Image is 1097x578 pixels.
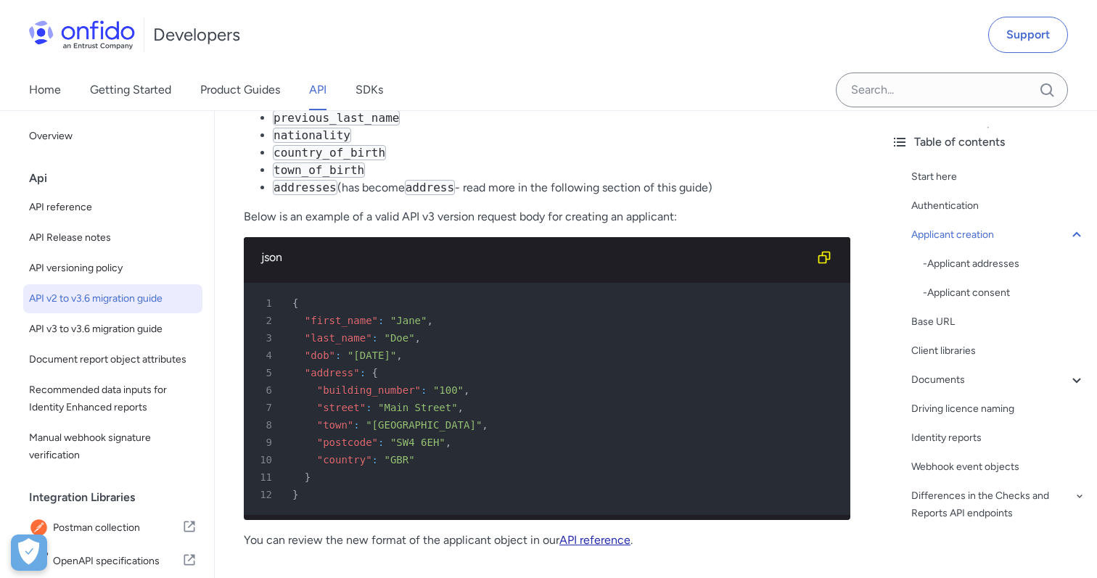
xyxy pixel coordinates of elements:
[378,437,384,448] span: :
[23,254,202,283] a: API versioning policy
[891,133,1085,151] div: Table of contents
[360,367,366,379] span: :
[433,384,464,396] span: "100"
[559,533,630,547] a: API reference
[348,350,396,361] span: "[DATE]"
[250,399,282,416] span: 7
[23,315,202,344] a: API v3 to v3.6 migration guide
[23,424,202,470] a: Manual webhook signature verification
[29,260,197,277] span: API versioning policy
[911,168,1085,186] a: Start here
[261,249,810,266] div: json
[923,284,1085,302] a: -Applicant consent
[911,458,1085,476] a: Webhook event objects
[305,332,372,344] span: "last_name"
[317,419,354,431] span: "town"
[29,351,197,368] span: Document report object attributes
[29,199,197,216] span: API reference
[250,312,282,329] span: 2
[250,416,282,434] span: 8
[405,180,455,195] code: address
[273,145,386,160] code: country_of_birth
[90,70,171,110] a: Getting Started
[23,512,202,544] a: IconPostman collectionPostman collection
[911,487,1085,522] div: Differences in the Checks and Reports API endpoints
[29,20,135,49] img: Onfido Logo
[810,243,839,272] button: Copy code snippet button
[250,364,282,381] span: 5
[923,255,1085,273] a: -Applicant addresses
[911,197,1085,215] div: Authentication
[458,402,464,413] span: ,
[356,70,383,110] a: SDKs
[23,223,202,252] a: API Release notes
[29,229,197,247] span: API Release notes
[482,419,488,431] span: ,
[988,17,1068,53] a: Support
[445,437,451,448] span: ,
[353,419,359,431] span: :
[29,483,208,512] div: Integration Libraries
[250,347,282,364] span: 4
[911,371,1085,389] a: Documents
[250,381,282,399] span: 6
[372,367,378,379] span: {
[29,429,197,464] span: Manual webhook signature verification
[464,384,469,396] span: ,
[911,429,1085,447] a: Identity reports
[911,313,1085,331] a: Base URL
[244,532,850,549] p: You can review the new format of the applicant object in our .
[390,437,445,448] span: "SW4 6EH"
[273,110,400,125] code: previous_last_name
[23,376,202,422] a: Recommended data inputs for Identity Enhanced reports
[29,381,197,416] span: Recommended data inputs for Identity Enhanced reports
[911,226,1085,244] a: Applicant creation
[317,437,378,448] span: "postcode"
[384,454,414,466] span: "GBR"
[23,193,202,222] a: API reference
[317,454,372,466] span: "country"
[427,315,432,326] span: ,
[273,128,351,143] code: nationality
[372,332,378,344] span: :
[378,315,384,326] span: :
[309,70,326,110] a: API
[11,534,47,571] button: Open Preferences
[53,551,182,571] span: OpenAPI specifications
[366,419,482,431] span: "[GEOGRAPHIC_DATA]"
[29,321,197,338] span: API v3 to v3.6 migration guide
[415,332,421,344] span: ,
[923,284,1085,302] div: - Applicant consent
[29,164,208,193] div: Api
[372,454,378,466] span: :
[292,297,298,309] span: {
[29,518,53,538] img: IconPostman collection
[250,329,282,347] span: 3
[335,350,341,361] span: :
[378,402,458,413] span: "Main Street"
[366,402,371,413] span: :
[250,451,282,468] span: 10
[53,518,182,538] span: Postman collection
[23,545,202,577] a: IconOpenAPI specificationsOpenAPI specifications
[250,468,282,486] span: 11
[29,70,61,110] a: Home
[305,350,335,361] span: "dob"
[23,122,202,151] a: Overview
[11,534,47,571] div: Cookie Preferences
[911,400,1085,418] a: Driving licence naming
[305,471,311,483] span: }
[317,384,421,396] span: "building_number"
[305,315,378,326] span: "first_name"
[23,345,202,374] a: Document report object attributes
[384,332,414,344] span: "Doe"
[911,342,1085,360] div: Client libraries
[250,294,282,312] span: 1
[421,384,427,396] span: :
